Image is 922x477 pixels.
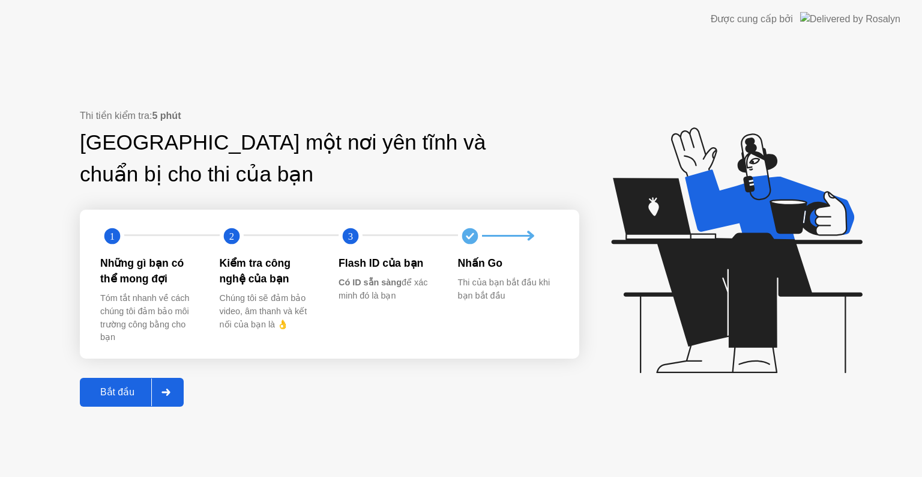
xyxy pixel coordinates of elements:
div: để xác minh đó là bạn [339,276,439,302]
b: 5 phút [152,111,181,121]
div: Thi tiền kiểm tra: [80,109,579,123]
div: Những gì bạn có thể mong đợi [100,255,200,287]
div: Flash ID của bạn [339,255,439,271]
div: [GEOGRAPHIC_DATA] một nơi yên tĩnh và chuẩn bị cho thi của bạn [80,127,503,190]
div: Bắt đầu [83,386,151,398]
text: 1 [110,230,115,242]
div: Được cung cấp bởi [711,12,793,26]
b: Có ID sẵn sàng [339,278,402,287]
div: Thi của bạn bắt đầu khi bạn bắt đầu [458,276,558,302]
div: Tóm tắt nhanh về cách chúng tôi đảm bảo môi trường công bằng cho bạn [100,292,200,344]
img: Delivered by Rosalyn [800,12,900,26]
text: 3 [348,230,353,242]
text: 2 [229,230,234,242]
div: Nhấn Go [458,255,558,271]
div: Chúng tôi sẽ đảm bảo video, âm thanh và kết nối của bạn là 👌 [220,292,320,331]
div: Kiểm tra công nghệ của bạn [220,255,320,287]
button: Bắt đầu [80,378,184,407]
